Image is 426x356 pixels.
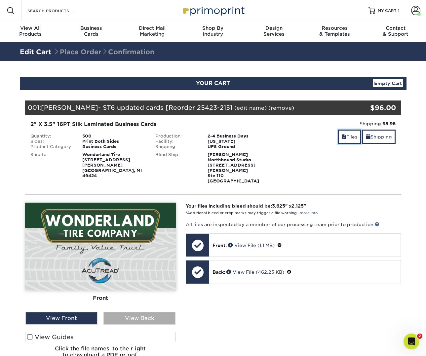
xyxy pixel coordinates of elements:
[213,269,225,275] span: Back:
[61,25,122,37] div: Cards
[362,130,396,144] a: Shipping
[203,139,276,144] div: [US_STATE]
[244,25,304,37] div: Services
[244,21,304,42] a: DesignServices
[25,139,78,144] div: Sides:
[77,139,150,144] div: Print Both Sides
[25,152,78,178] div: Ship to:
[41,104,232,111] span: [PERSON_NAME]- ST6 updated cards [Reorder 25423-2151
[186,203,306,209] strong: Your files including bleed should be: " x "
[244,25,304,31] span: Design
[300,211,318,215] a: more info
[30,120,271,128] div: 2" X 3.5" 16PT Silk Laminated Business Cards
[281,120,396,127] div: Shipping:
[180,3,246,18] img: Primoprint
[182,25,243,37] div: Industry
[25,312,97,325] div: View Front
[186,211,318,215] small: *Additional bleed or crop marks may trigger a file warning –
[150,134,203,139] div: Production:
[338,103,396,113] div: $96.00
[182,21,243,42] a: Shop ByIndustry
[382,121,396,126] strong: $8.96
[366,134,370,139] span: shipping
[25,134,78,139] div: Quantity:
[213,243,227,248] span: Front:
[150,139,203,144] div: Facility:
[234,105,267,111] a: (edit name)
[82,152,142,178] strong: Wonderland Tire [STREET_ADDRESS][PERSON_NAME] [GEOGRAPHIC_DATA], MI 49424
[304,25,365,37] div: & Templates
[404,334,419,349] iframe: Intercom live chat
[122,25,182,37] div: Marketing
[77,144,150,149] div: Business Cards
[20,48,51,56] a: Edit Cart
[203,134,276,139] div: 2-4 Business Days
[25,332,176,342] label: View Guides
[272,203,285,209] span: 3.625
[150,144,203,149] div: Shipping:
[77,134,150,139] div: 500
[304,21,365,42] a: Resources& Templates
[268,105,294,111] a: (remove)
[25,291,176,305] div: Front
[53,48,154,56] span: Place Order Confirmation
[228,243,275,248] a: View File (1.1 MB)
[196,80,230,86] span: YOUR CART
[122,21,182,42] a: Direct MailMarketing
[304,25,365,31] span: Resources
[398,8,400,13] span: 1
[365,21,426,42] a: Contact& Support
[182,25,243,31] span: Shop By
[226,269,284,275] a: View File (462.23 KB)
[150,152,203,184] div: Blind Ship:
[25,144,78,149] div: Product Category:
[365,25,426,31] span: Contact
[27,7,91,15] input: SEARCH PRODUCTS.....
[186,221,401,228] p: All files are inspected by a member of our processing team prior to production.
[25,100,338,115] div: 001:
[61,21,122,42] a: BusinessCards
[373,79,403,87] a: Empty Cart
[61,25,122,31] span: Business
[291,203,304,209] span: 2.125
[342,134,346,139] span: files
[103,312,175,325] div: View Back
[417,334,422,339] span: 2
[378,8,397,14] span: MY CART
[208,152,259,183] strong: [PERSON_NAME] Northbound Studio [STREET_ADDRESS][PERSON_NAME] Ste 110 [GEOGRAPHIC_DATA]
[122,25,182,31] span: Direct Mail
[365,25,426,37] div: & Support
[203,144,276,149] div: UPS Ground
[338,130,361,144] a: Files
